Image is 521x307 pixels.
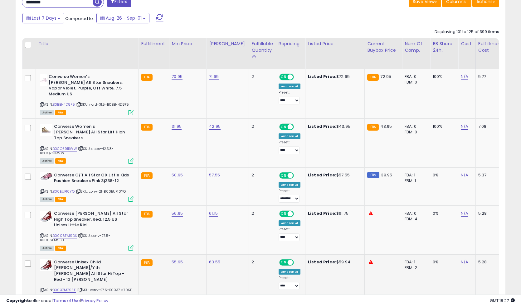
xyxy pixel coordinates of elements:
div: 2 [251,211,271,216]
span: 39.95 [381,172,392,178]
span: Compared to: [65,16,94,22]
span: OFF [293,124,303,129]
small: FBA [141,259,153,266]
span: OFF [293,173,303,178]
img: 21r9HrliF7L._SL40_.jpg [40,74,47,86]
div: $61.75 [308,211,360,216]
div: Fulfillment [141,41,166,47]
div: ASIN: [40,124,134,163]
a: 63.55 [209,259,220,265]
span: OFF [293,260,303,265]
div: 0% [433,259,453,265]
small: FBA [141,211,153,218]
span: All listings currently available for purchase on Amazon [40,158,54,164]
div: 100% [433,74,453,79]
img: 41B7QbjKlkS._SL40_.jpg [40,211,52,222]
div: $43.95 [308,124,360,129]
a: Terms of Use [53,298,80,304]
small: FBA [141,172,153,179]
div: Min Price [172,41,204,47]
span: Last 7 Days [32,15,56,21]
b: Listed Price: [308,210,336,216]
span: 2025-09-9 18:27 GMT [490,298,515,304]
span: FBA [55,246,66,251]
div: ASIN: [40,211,134,250]
button: Aug-26 - Sep-01 [96,13,149,23]
div: BB Share 24h. [433,41,455,54]
div: 0% [433,172,453,178]
a: N/A [461,259,468,265]
b: Converse C/T All Star OX Little Kids Fashion Sneakers Pink 3j238-12 [54,172,130,185]
span: FBA [55,158,66,164]
button: Last 7 Days [22,13,64,23]
div: Displaying 101 to 125 of 399 items [435,29,499,35]
div: 2 [251,74,271,79]
div: Amazon AI [279,84,300,89]
span: ON [280,260,288,265]
div: 5.77 [478,74,500,79]
b: Listed Price: [308,259,336,265]
div: Fulfillment Cost [478,41,502,54]
small: FBA [367,74,379,81]
a: 57.55 [209,172,220,178]
a: 61.15 [209,210,218,217]
div: seller snap | | [6,298,108,304]
div: FBM: 1 [405,178,425,184]
a: N/A [461,210,468,217]
img: 312FedzJz+L._SL40_.jpg [40,124,52,136]
a: N/A [461,172,468,178]
a: 70.95 [172,74,183,80]
div: Amazon AI [279,220,300,226]
a: 56.95 [172,210,183,217]
b: Listed Price: [308,74,336,79]
a: 42.95 [209,123,221,130]
div: Listed Price [308,41,362,47]
div: 100% [433,124,453,129]
span: 72.95 [380,74,391,79]
div: Preset: [279,276,300,290]
div: Amazon AI [279,182,300,188]
div: Preset: [279,189,300,203]
a: 55.95 [172,259,183,265]
a: 71.95 [209,74,219,80]
div: 5.37 [478,172,500,178]
div: $57.55 [308,172,360,178]
div: 5.28 [478,259,500,265]
div: 2 [251,124,271,129]
div: Cost [461,41,473,47]
div: Amazon AI [279,269,300,275]
a: B0CQZ91BWW [53,146,77,151]
span: All listings currently available for purchase on Amazon [40,110,54,115]
div: 2 [251,259,271,265]
div: Current Buybox Price [367,41,399,54]
div: Fulfillable Quantity [251,41,273,54]
span: | SKU: conv-27.5-B0006FM9DK [40,233,110,242]
b: Converse Women's [PERSON_NAME] All Star Lift High Top Sneakers [54,124,130,143]
div: $59.94 [308,259,360,265]
div: FBM: 4 [405,216,425,222]
span: 43.95 [380,123,392,129]
a: B0006FM9DK [53,233,77,238]
div: FBA: 1 [405,172,425,178]
span: ON [280,211,288,217]
div: Repricing [279,41,303,47]
b: Converse Unisex Child [PERSON_NAME]/Yth [PERSON_NAME] All Star Hi Top - Red - 12 [PERSON_NAME] [54,259,130,284]
div: Preset: [279,140,300,154]
span: ON [280,74,288,80]
a: Privacy Policy [81,298,108,304]
span: FBA [55,197,66,202]
small: FBA [367,124,379,131]
b: Listed Price: [308,172,336,178]
span: | SKU: asos-42.38-B0CQZ91BWW [40,146,114,156]
b: Converse Women's [PERSON_NAME] All Star Sneakers, Vapor Violet, Purple, Off White, 7.5 Medium US [49,74,124,98]
img: 41B7QbjKlkS._SL40_.jpg [40,259,52,271]
b: Converse [PERSON_NAME] All Star High Top Sneaker, Red, 12.5 US Unisex Little Kid [54,211,130,230]
span: All listings currently available for purchase on Amazon [40,197,54,202]
div: Preset: [279,90,300,104]
small: FBM [367,172,379,178]
div: FBM: 0 [405,79,425,85]
div: Num of Comp. [405,41,427,54]
div: FBA: 0 [405,74,425,79]
span: | SKU: nord-31.5-B0BBH4D8F5 [76,102,129,107]
span: Aug-26 - Sep-01 [106,15,142,21]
